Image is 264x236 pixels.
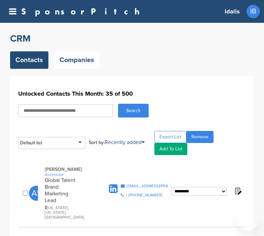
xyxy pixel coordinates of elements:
[186,131,214,143] a: Remove
[21,7,144,16] a: SponsorPitch
[18,137,85,149] div: Default list
[89,140,145,145] div: Sort by:
[126,184,171,188] div: [EMAIL_ADDRESS][PERSON_NAME][DOMAIN_NAME]
[247,5,260,18] a: IB
[225,4,240,19] a: idalis
[233,187,242,195] img: Notes
[45,205,79,220] div: [US_STATE], [US_STATE], [GEOGRAPHIC_DATA]
[105,139,145,146] a: Recently added
[125,193,162,197] div: + [PHONE_NUMBER]
[29,186,44,201] span: AS
[118,104,149,117] button: Search
[225,7,240,16] h3: idalis
[10,51,48,69] a: Contacts
[54,51,100,69] a: Companies
[45,177,79,220] div: Global Talent Brand Marketing Lead
[237,209,259,231] iframe: Button to launch messaging window
[154,143,187,155] a: Add To List
[10,33,253,45] h2: CRM
[18,88,245,100] h1: Unlocked Contacts This Month: 35 of 500
[154,131,186,143] a: Export List
[45,167,67,172] span: [PERSON_NAME]
[45,172,67,177] a: Accenture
